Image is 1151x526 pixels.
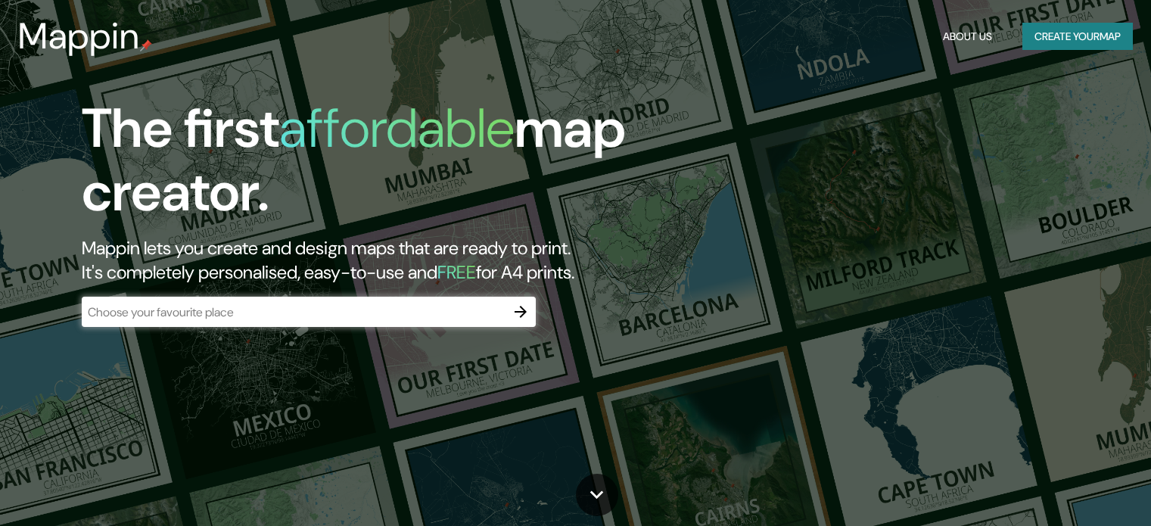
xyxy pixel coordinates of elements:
h2: Mappin lets you create and design maps that are ready to print. It's completely personalised, eas... [82,236,658,285]
h5: FREE [437,260,476,284]
img: mappin-pin [140,39,152,51]
h1: affordable [279,93,515,163]
h1: The first map creator. [82,97,658,236]
button: Create yourmap [1022,23,1133,51]
input: Choose your favourite place [82,303,506,321]
iframe: Help widget launcher [1016,467,1134,509]
h3: Mappin [18,15,140,58]
button: About Us [937,23,998,51]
